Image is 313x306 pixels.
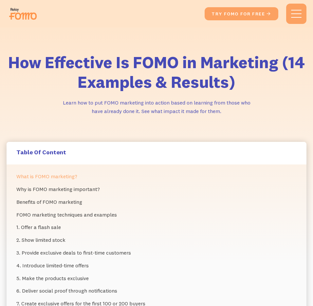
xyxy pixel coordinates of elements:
[16,183,297,196] a: Why is FOMO marketing important?
[16,208,297,221] a: FOMO marketing techniques and examples
[16,272,297,285] a: 5. Make the products exclusive
[16,170,297,183] a: What is FOMO marketing?
[16,246,297,259] a: 3. Provide exclusive deals to first-time customers
[205,7,278,20] a: try fomo for free
[58,98,255,116] p: Learn how to put FOMO marketing into action based on learning from those who have already done it...
[16,234,297,246] a: 2. Show limited stock
[16,284,297,297] a: 6. Deliver social proof through notifications
[16,221,297,234] a: 1. Offer a flash sale
[286,4,306,24] div: menu
[16,259,297,272] a: 4. Introduce limited-time offers
[266,11,271,17] span: 
[16,148,297,156] h5: Table Of Content
[7,52,306,92] h1: How Effective Is FOMO in Marketing (14 Examples & Results)
[16,196,297,208] a: ‍Benefits of FOMO marketing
